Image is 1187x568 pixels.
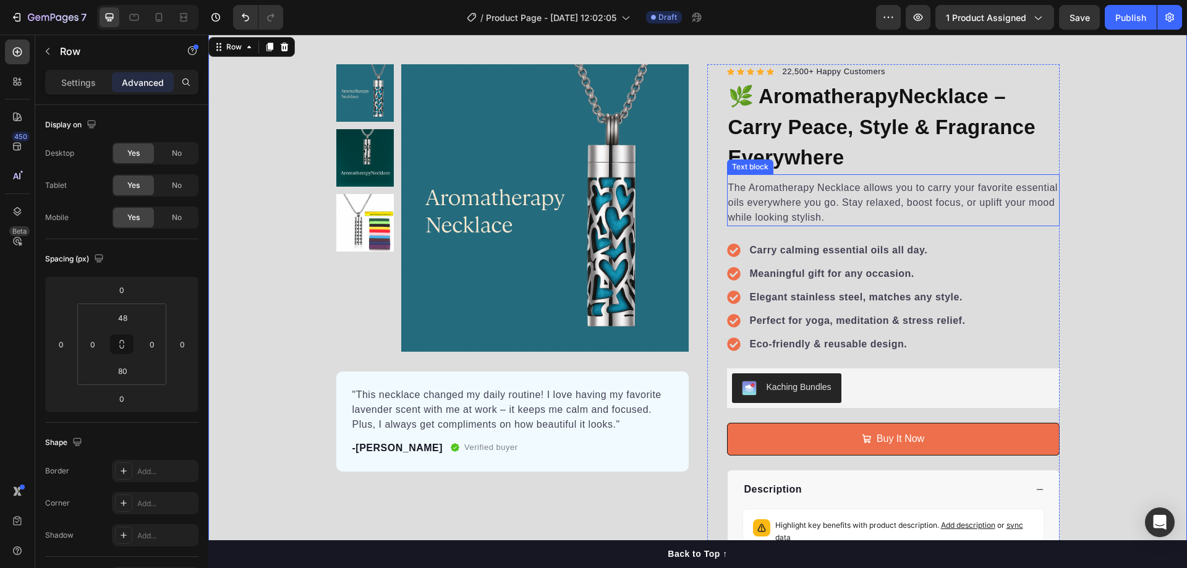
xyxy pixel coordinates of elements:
[574,31,678,43] p: 22,500+ Happy Customers
[122,76,164,89] p: Advanced
[459,513,519,526] div: Back to Top ↑
[5,5,92,30] button: 7
[1115,11,1146,24] div: Publish
[45,465,69,477] div: Border
[109,389,134,408] input: 0
[1105,5,1157,30] button: Publish
[83,335,102,354] input: 0px
[60,44,165,59] p: Row
[143,335,161,354] input: 0px
[45,212,69,223] div: Mobile
[172,180,182,191] span: No
[137,466,195,477] div: Add...
[45,117,99,134] div: Display on
[540,206,759,225] div: Rich Text Editor. Editing area: main
[45,251,106,268] div: Spacing (px)
[521,127,563,138] div: Text block
[542,304,699,315] strong: Eco-friendly & reusable design.
[45,434,85,451] div: Shape
[733,486,787,495] span: Add description
[172,212,182,223] span: No
[127,180,140,191] span: Yes
[81,10,87,25] p: 7
[256,407,310,419] p: Verified buyer
[542,257,754,268] strong: Elegant stainless steel, matches any style.
[45,498,70,509] div: Corner
[15,7,36,18] div: Row
[233,5,283,30] div: Undo/Redo
[110,362,135,380] input: 80px
[137,530,195,541] div: Add...
[542,234,706,244] strong: Meaningful gift for any occasion.
[486,11,616,24] span: Product Page - [DATE] 12:02:05
[558,346,623,359] div: Kaching Bundles
[519,388,851,421] button: Buy It Now
[567,485,825,509] p: Highlight key benefits with product description.
[536,447,594,462] p: Description
[208,35,1187,568] iframe: Design area
[540,277,759,295] div: Rich Text Editor. Editing area: main
[45,148,74,159] div: Desktop
[173,335,192,354] input: 0
[9,226,30,236] div: Beta
[935,5,1054,30] button: 1 product assigned
[520,146,850,190] p: The Aromatherapy Necklace allows you to carry your favorite essential oils everywhere you go. Sta...
[540,253,759,272] div: Rich Text Editor. Editing area: main
[52,335,70,354] input: 0
[480,11,483,24] span: /
[534,346,548,361] img: KachingBundles.png
[542,281,757,291] strong: Perfect for yoga, meditation & stress relief.
[540,300,759,319] div: Rich Text Editor. Editing area: main
[109,281,134,299] input: 0
[61,76,96,89] p: Settings
[1145,507,1175,537] div: Open Intercom Messenger
[658,12,677,23] span: Draft
[668,396,716,413] div: Buy It Now
[127,212,140,223] span: Yes
[137,498,195,509] div: Add...
[519,45,851,140] h1: 🌿 AromatherapyNecklace – Carry Peace, Style & Fragrance Everywhere
[946,11,1026,24] span: 1 product assigned
[540,230,759,248] div: Rich Text Editor. Editing area: main
[524,339,633,368] button: Kaching Bundles
[542,210,720,221] strong: Carry calming essential oils all day.
[45,530,74,541] div: Shadow
[127,148,140,159] span: Yes
[172,148,182,159] span: No
[1059,5,1100,30] button: Save
[1070,12,1090,23] span: Save
[45,180,67,191] div: Tablet
[12,132,30,142] div: 450
[110,308,135,327] input: 48px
